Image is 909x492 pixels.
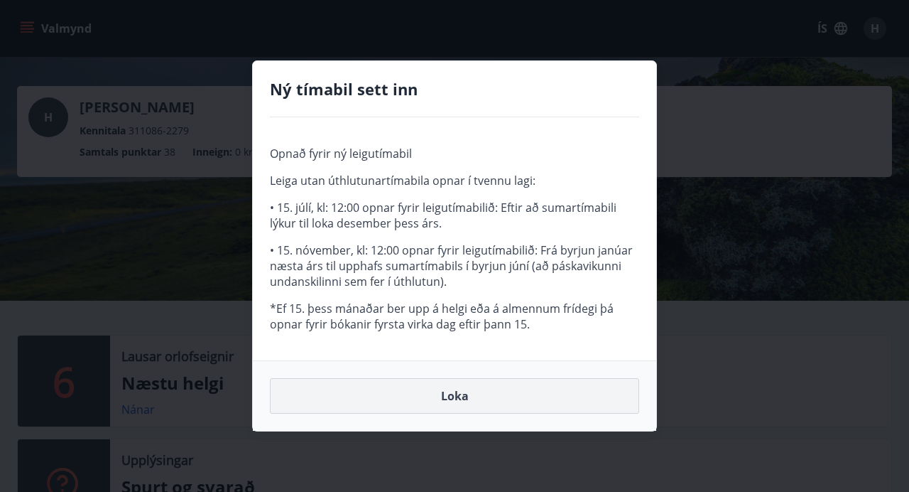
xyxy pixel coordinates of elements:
p: • 15. júlí, kl: 12:00 opnar fyrir leigutímabilið: Eftir að sumartímabili lýkur til loka desember ... [270,200,639,231]
p: Opnað fyrir ný leigutímabil [270,146,639,161]
p: • 15. nóvember, kl: 12:00 opnar fyrir leigutímabilið: Frá byrjun janúar næsta árs til upphafs sum... [270,242,639,289]
p: Leiga utan úthlutunartímabila opnar í tvennu lagi: [270,173,639,188]
h4: Ný tímabil sett inn [270,78,639,100]
button: Loka [270,378,639,414]
p: *Ef 15. þess mánaðar ber upp á helgi eða á almennum frídegi þá opnar fyrir bókanir fyrsta virka d... [270,301,639,332]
